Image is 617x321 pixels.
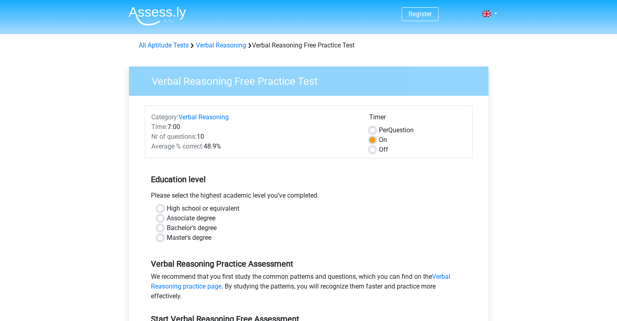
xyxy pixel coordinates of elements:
span: Nr of questions: [151,133,197,140]
span: Per [379,126,388,134]
label: On [379,135,387,145]
div: 10 [145,132,363,142]
label: High school or equivalent [167,204,239,213]
span: Category: [151,113,178,121]
img: Assessly [129,6,186,26]
h5: Education level [151,171,467,187]
div: We recommend that you first study the common patterns and questions, which you can find on the . ... [145,272,473,304]
label: Question [379,125,414,135]
a: Register [408,10,432,18]
label: Bachelor's degree [167,223,217,233]
div: Verbal Reasoning Free Practice Test [135,41,482,50]
label: Master's degree [167,233,211,243]
h3: Verbal Reasoning Free Practice Test [142,72,482,88]
span: Time: [151,123,168,131]
a: All Aptitude Tests [139,41,189,49]
div: 7:00 [145,122,363,132]
label: Associate degree [167,213,215,223]
h5: Verbal Reasoning Practice Assessment [151,259,467,269]
div: Please select the highest academic level you’ve completed. [145,191,473,204]
a: Verbal Reasoning [178,113,229,121]
span: Average % correct: [151,142,204,150]
div: 48.9% [145,142,363,151]
div: Timer [369,112,466,125]
label: Off [379,145,388,155]
a: Verbal Reasoning [196,41,246,49]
